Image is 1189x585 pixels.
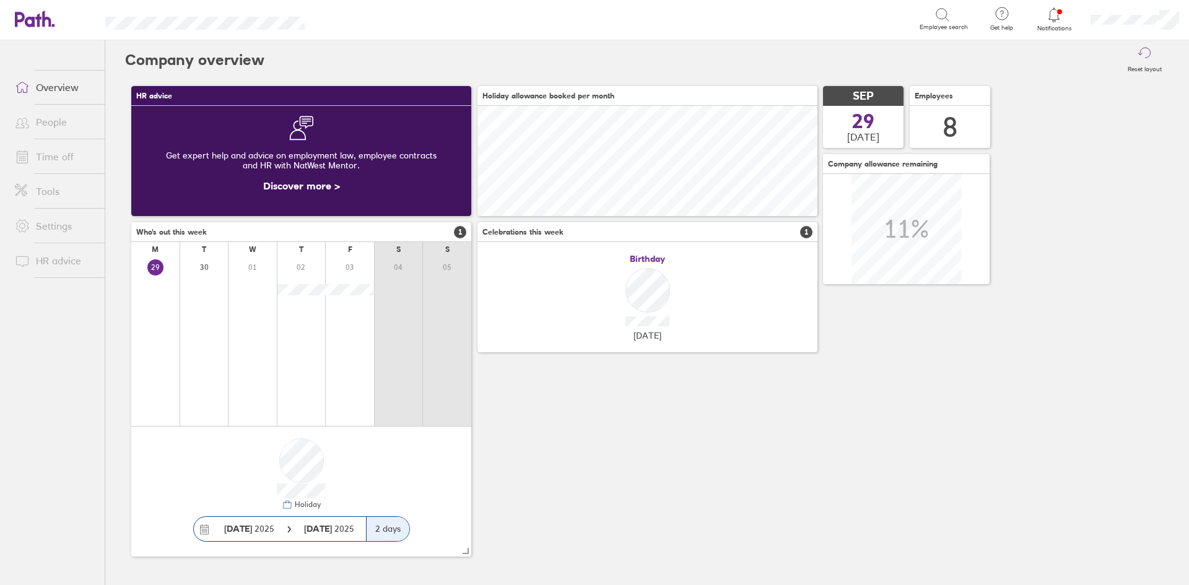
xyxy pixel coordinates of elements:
span: Employee search [920,24,968,31]
label: Reset layout [1120,62,1169,73]
div: Get expert help and advice on employment law, employee contracts and HR with NatWest Mentor. [141,141,461,180]
span: Birthday [630,254,665,264]
div: W [249,245,256,254]
a: Overview [5,75,105,100]
span: SEP [853,90,874,103]
a: People [5,110,105,134]
button: Reset layout [1120,40,1169,80]
span: Company allowance remaining [828,160,938,168]
div: S [445,245,450,254]
a: Time off [5,144,105,169]
div: F [348,245,352,254]
a: Notifications [1034,6,1074,32]
span: HR advice [136,92,172,100]
span: Celebrations this week [482,228,564,236]
span: 2025 [224,524,274,534]
div: T [299,245,303,254]
a: Discover more > [263,180,340,192]
div: Search [338,13,370,24]
span: [DATE] [634,331,661,340]
div: 8 [943,111,957,143]
a: Settings [5,214,105,238]
div: T [202,245,206,254]
span: 2025 [304,524,354,534]
span: 29 [852,111,874,131]
strong: [DATE] [224,523,252,534]
span: Get help [982,24,1022,32]
a: HR advice [5,248,105,273]
div: S [396,245,401,254]
span: Employees [915,92,953,100]
span: Holiday allowance booked per month [482,92,614,100]
strong: [DATE] [304,523,334,534]
span: Who's out this week [136,228,207,236]
div: Holiday [292,500,321,509]
span: 1 [800,226,812,238]
div: M [152,245,159,254]
span: [DATE] [847,131,879,142]
span: 1 [454,226,466,238]
div: 2 days [366,517,409,541]
a: Tools [5,179,105,204]
h2: Company overview [125,40,264,80]
span: Notifications [1034,25,1074,32]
